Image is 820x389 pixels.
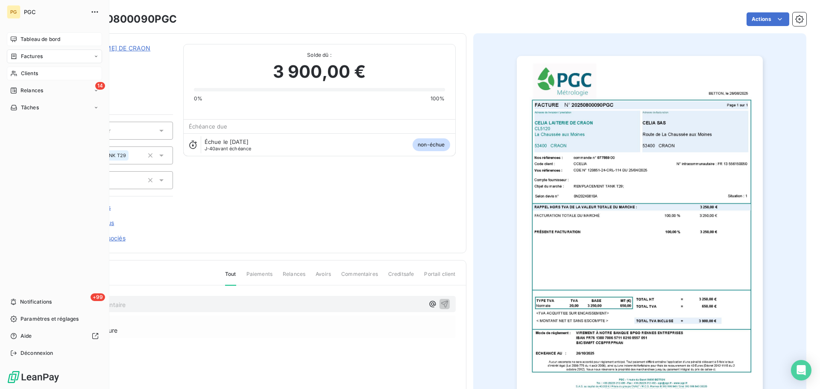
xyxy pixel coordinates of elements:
a: Aide [7,329,102,343]
span: J-40 [205,146,216,152]
span: PGC [24,9,85,15]
span: +99 [91,293,105,301]
span: 0% [194,95,202,102]
span: Relances [283,270,305,285]
span: Échéance due [189,123,228,130]
span: avant échéance [205,146,252,151]
span: Solde dû : [194,51,445,59]
span: CCELIA [67,54,173,61]
h3: 20250800090PGC [80,12,177,27]
span: Creditsafe [388,270,414,285]
span: Tout [225,270,236,286]
span: Tableau de bord [20,35,60,43]
span: Aide [20,332,32,340]
span: Relances [20,87,43,94]
span: Paramètres et réglages [20,315,79,323]
span: non-échue [413,138,450,151]
span: Paiements [246,270,272,285]
span: 3 900,00 € [273,59,366,85]
span: Commentaires [341,270,378,285]
span: 100% [430,95,445,102]
span: Clients [21,70,38,77]
img: Logo LeanPay [7,370,60,384]
span: Avoirs [316,270,331,285]
span: Factures [21,53,43,60]
div: Open Intercom Messenger [791,360,811,380]
span: Notifications [20,298,52,306]
span: Déconnexion [20,349,53,357]
span: Échue le [DATE] [205,138,249,145]
span: Portail client [424,270,455,285]
div: PG [7,5,20,19]
span: Tâches [21,104,39,111]
button: Actions [747,12,789,26]
span: 14 [95,82,105,90]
